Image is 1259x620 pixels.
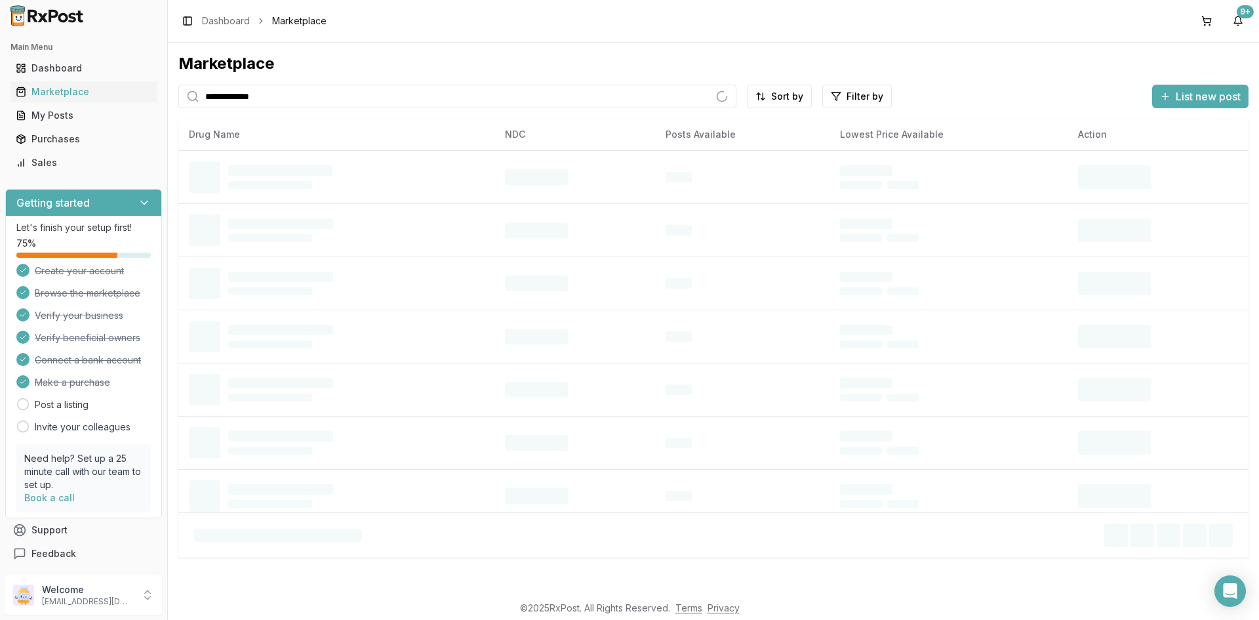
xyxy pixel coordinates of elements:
img: RxPost Logo [5,5,89,26]
div: Purchases [16,133,151,146]
button: Support [5,518,162,542]
button: Feedback [5,542,162,566]
a: Post a listing [35,398,89,411]
button: Dashboard [5,58,162,79]
div: Open Intercom Messenger [1214,575,1246,607]
p: [EMAIL_ADDRESS][DOMAIN_NAME] [42,596,133,607]
th: Action [1068,119,1249,150]
a: Purchases [10,127,157,151]
span: Sort by [771,90,803,103]
th: Drug Name [178,119,494,150]
p: Welcome [42,583,133,596]
th: NDC [494,119,655,150]
p: Let's finish your setup first! [16,221,151,234]
button: List new post [1152,85,1249,108]
div: Marketplace [178,53,1249,74]
a: Privacy [708,602,740,613]
div: Sales [16,156,151,169]
div: 9+ [1237,5,1254,18]
a: Invite your colleagues [35,421,130,434]
div: Dashboard [16,62,151,75]
span: Browse the marketplace [35,287,140,300]
span: Create your account [35,264,124,278]
div: My Posts [16,109,151,122]
span: Filter by [847,90,883,103]
h2: Main Menu [10,42,157,52]
button: Marketplace [5,81,162,102]
th: Posts Available [655,119,829,150]
p: Need help? Set up a 25 minute call with our team to set up. [24,452,143,491]
nav: breadcrumb [202,14,327,28]
a: Dashboard [202,14,250,28]
a: List new post [1152,91,1249,104]
button: Purchases [5,129,162,150]
div: Marketplace [16,85,151,98]
span: Connect a bank account [35,354,141,367]
button: Filter by [822,85,892,108]
span: Make a purchase [35,376,110,389]
th: Lowest Price Available [829,119,1068,150]
a: Terms [675,602,702,613]
a: Book a call [24,492,75,503]
span: Feedback [31,547,76,560]
button: 9+ [1228,10,1249,31]
img: User avatar [13,585,34,606]
a: Marketplace [10,80,157,104]
a: My Posts [10,104,157,127]
span: Verify beneficial owners [35,331,140,344]
span: List new post [1176,89,1241,104]
span: 75 % [16,237,36,250]
span: Verify your business [35,309,123,322]
span: Marketplace [272,14,327,28]
button: Sales [5,152,162,173]
a: Sales [10,151,157,175]
a: Dashboard [10,56,157,80]
button: Sort by [747,85,812,108]
button: My Posts [5,105,162,126]
h3: Getting started [16,195,90,211]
